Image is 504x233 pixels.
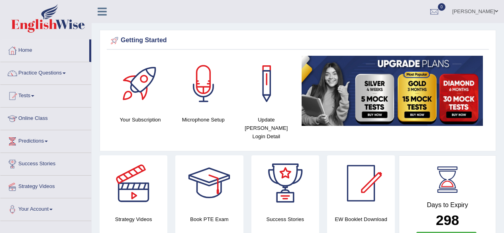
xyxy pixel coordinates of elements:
a: Your Account [0,198,91,218]
h4: Update [PERSON_NAME] Login Detail [239,116,294,141]
img: small5.jpg [302,56,483,126]
h4: Days to Expiry [408,202,487,209]
span: 0 [438,3,446,11]
a: Success Stories [0,153,91,173]
h4: Strategy Videos [100,215,167,223]
h4: EW Booklet Download [327,215,395,223]
a: Predictions [0,130,91,150]
div: Getting Started [109,35,487,47]
a: Online Class [0,108,91,127]
h4: Your Subscription [113,116,168,124]
a: Strategy Videos [0,176,91,196]
h4: Microphone Setup [176,116,231,124]
h4: Success Stories [251,215,319,223]
h4: Book PTE Exam [175,215,243,223]
a: Tests [0,85,91,105]
b: 298 [436,212,459,228]
a: Home [0,39,89,59]
a: Practice Questions [0,62,91,82]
